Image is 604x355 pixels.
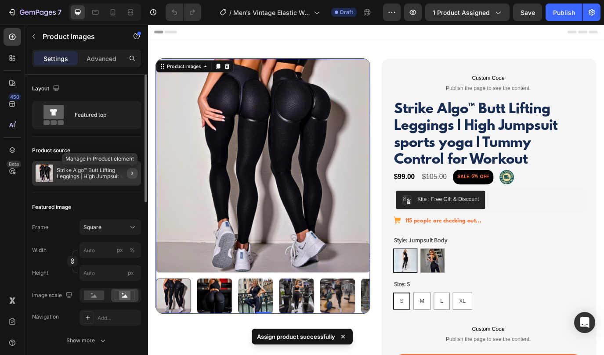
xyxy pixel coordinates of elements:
div: Image scale [32,290,74,301]
button: Save [513,4,542,21]
span: px [128,269,134,276]
div: Show more [66,336,107,345]
div: Featured top [75,105,128,125]
div: Undo/Redo [166,4,201,21]
div: $99.00 [283,170,309,182]
legend: Style: Jumpsuit Body [283,243,347,255]
p: Settings [43,54,68,63]
button: 1 product assigned [425,4,510,21]
span: XL [360,316,367,323]
button: % [115,245,125,255]
input: px [80,265,141,281]
span: Draft [340,8,353,16]
img: Strike Algo™ Butt Lifting Leggings | High Jumpsuit sports yoga | Tummy Control for Workout Strike... [57,294,97,334]
img: product feature img [36,165,53,182]
label: Frame [32,223,48,231]
span: Square [83,223,101,231]
iframe: Design area [148,25,604,355]
span: L [338,316,341,323]
span: M [314,316,319,323]
p: 7 [58,7,61,18]
div: SALE [356,172,373,181]
label: Width [32,246,47,254]
div: Open Intercom Messenger [574,312,595,333]
span: 1 product assigned [433,8,490,17]
button: Show more [32,333,141,348]
div: Beta [7,161,21,168]
p: 115 people are checking out... [297,222,386,232]
div: Add... [98,314,139,322]
p: Advanced [87,54,116,63]
div: Kite : Free Gift & Discount [311,197,383,207]
div: 6% [373,172,382,180]
legend: Size: S [283,294,304,306]
div: $105.00 [316,170,346,182]
div: Product source [32,147,70,154]
img: Strike Algo™ Butt Lifting Leggings | High Jumpsuit sports yoga | Tummy Control for Workout Strike... [199,294,239,334]
div: 450 [8,93,21,100]
div: Featured image [32,203,71,211]
span: Publish the page to see the content. [283,69,503,78]
img: gempages_534826193967383692-855af351-a42a-4d35-bb2b-1246f34cd07b.svg [406,168,423,185]
span: Custom Code [283,57,503,67]
img: CMn-lpTL4P8CEAE=.png [294,197,304,208]
div: % [130,246,135,254]
button: Kite : Free Gift & Discount [287,192,390,213]
div: Publish [553,8,575,17]
p: Strike Algo™ Butt Lifting Leggings | High Jumpsuit sports yoga | Tummy Control for Workout [57,167,137,179]
img: Strike Algo™ Butt Lifting Leggings | High Jumpsuit sports yoga | Tummy Control for Workout Strike... [104,294,145,334]
span: Save [521,9,535,16]
button: Square [80,219,141,235]
img: Strike Algo™ Butt Lifting Leggings | High Jumpsuit sports yoga | Tummy Control for Workout Strike... [246,294,287,334]
span: S [291,316,295,323]
div: Layout [32,83,61,95]
span: Men’s Vintage Elastic Waist Jeans | Comfortable Straight Leg Denim Pants of Strike Algo [233,8,310,17]
button: px [127,245,137,255]
button: 7 [4,4,65,21]
div: Navigation [32,313,59,321]
label: Height [32,269,48,277]
h1: Strike Algo™ Butt Lifting Leggings | High Jumpsuit sports yoga | Tummy Control for Workout [283,88,503,168]
button: Publish [546,4,582,21]
img: Strike Algo™ Butt Lifting Leggings | High Jumpsuit sports yoga | Tummy Control for Workout Strike... [152,294,192,334]
span: / [229,8,231,17]
div: px [117,246,123,254]
div: OFF [383,172,396,181]
div: Product Images [20,44,63,52]
p: Product Images [43,31,117,42]
input: px% [80,242,141,258]
p: Assign product successfully [257,332,335,341]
